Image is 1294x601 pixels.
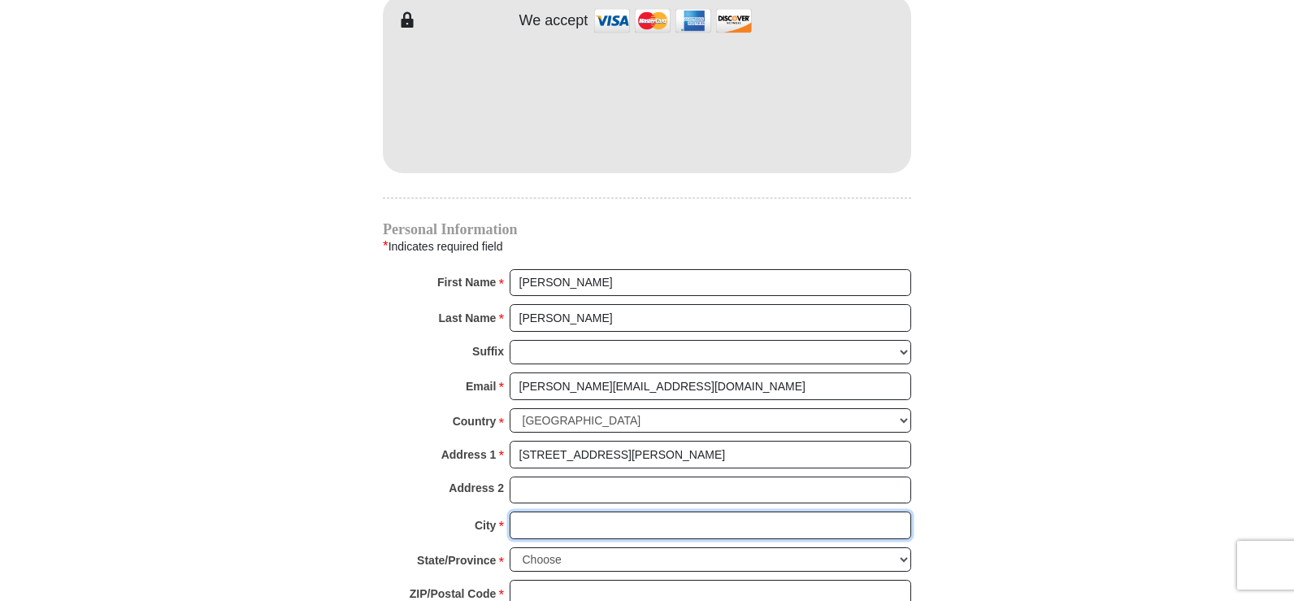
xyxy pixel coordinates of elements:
strong: State/Province [417,549,496,572]
strong: Suffix [472,340,504,363]
strong: Last Name [439,307,497,329]
strong: First Name [437,271,496,294]
strong: Country [453,410,497,433]
img: credit cards accepted [592,3,754,38]
strong: Address 1 [441,443,497,466]
div: Indicates required field [383,236,911,257]
strong: Address 2 [449,477,504,499]
strong: Email [466,375,496,398]
h4: Personal Information [383,223,911,236]
h4: We accept [519,12,588,30]
strong: City [475,514,496,537]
